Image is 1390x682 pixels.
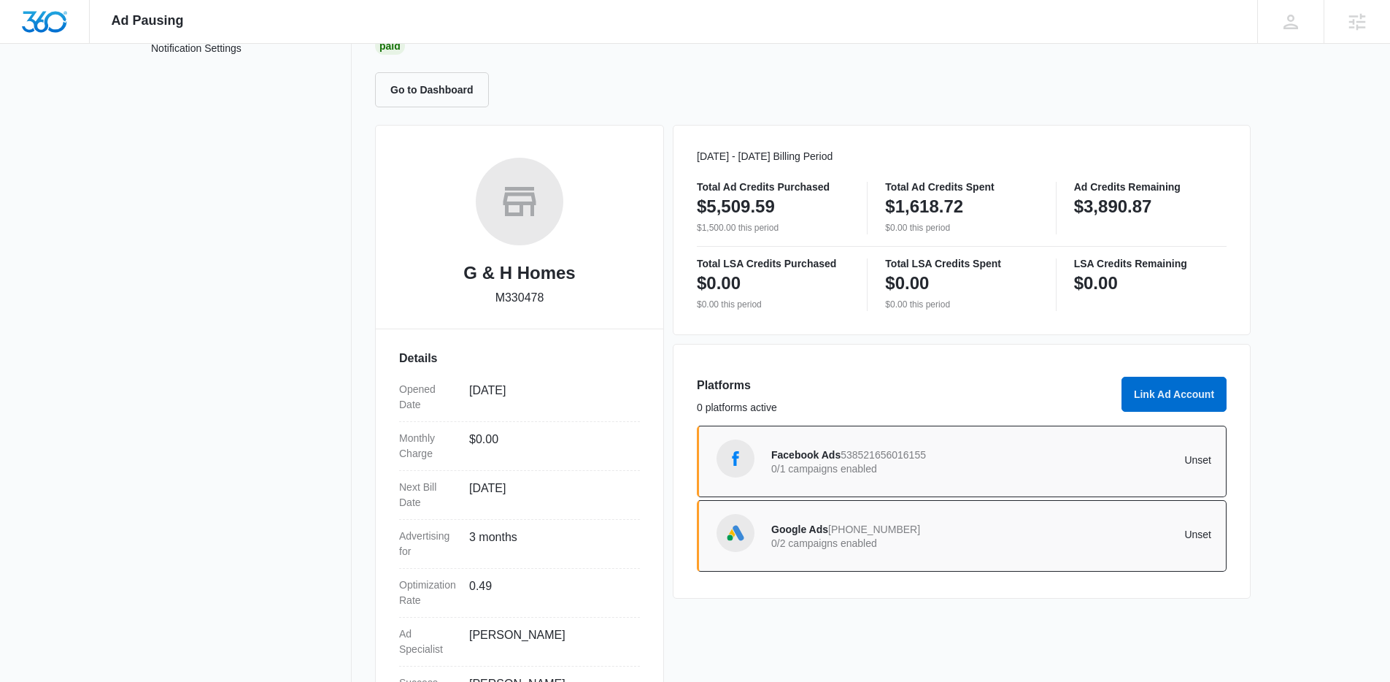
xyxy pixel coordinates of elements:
[697,272,741,295] p: $0.00
[841,449,926,461] span: 538521656016155
[885,195,963,218] p: $1,618.72
[1074,258,1227,269] p: LSA Credits Remaining
[771,464,992,474] p: 0/1 campaigns enabled
[697,298,849,311] p: $0.00 this period
[375,37,405,55] div: Paid
[697,221,849,234] p: $1,500.00 this period
[399,627,457,657] dt: Ad Specialist
[697,195,775,218] p: $5,509.59
[697,182,849,192] p: Total Ad Credits Purchased
[697,400,1113,415] p: 0 platforms active
[469,578,628,608] dd: 0.49
[697,149,1227,164] p: [DATE] - [DATE] Billing Period
[885,298,1038,311] p: $0.00 this period
[725,522,746,544] img: Google Ads
[151,41,242,60] a: Notification Settings
[697,426,1227,497] a: Facebook AdsFacebook Ads5385216560161550/1 campaigns enabledUnset
[1074,195,1152,218] p: $3,890.87
[697,377,1113,394] h3: Platforms
[992,529,1212,540] p: Unset
[771,524,828,535] span: Google Ads
[992,455,1212,465] p: Unset
[399,350,640,367] h3: Details
[399,373,640,422] div: Opened Date[DATE]
[885,258,1038,269] p: Total LSA Credits Spent
[1074,272,1118,295] p: $0.00
[469,480,628,510] dd: [DATE]
[399,480,457,510] dt: Next Bill Date
[697,258,849,269] p: Total LSA Credits Purchased
[697,500,1227,572] a: Google AdsGoogle Ads[PHONE_NUMBER]0/2 campaigns enabledUnset
[469,382,628,413] dd: [DATE]
[1121,377,1227,412] button: Link Ad Account
[399,569,640,618] div: Optimization Rate0.49
[399,520,640,569] div: Advertising for3 months
[1074,182,1227,192] p: Ad Credits Remaining
[399,578,457,608] dt: Optimization Rate
[375,72,489,107] button: Go to Dashboard
[112,13,184,28] span: Ad Pausing
[885,272,929,295] p: $0.00
[463,260,575,286] h2: G & H Homes
[725,448,746,470] img: Facebook Ads
[399,422,640,471] div: Monthly Charge$0.00
[469,529,628,559] dd: 3 months
[885,221,1038,234] p: $0.00 this period
[399,431,457,461] dt: Monthly Charge
[399,618,640,667] div: Ad Specialist[PERSON_NAME]
[771,538,992,548] p: 0/2 campaigns enabled
[495,289,544,307] p: M330478
[375,83,498,96] a: Go to Dashboard
[399,529,457,559] dt: Advertising for
[399,382,457,413] dt: Opened Date
[771,449,841,461] span: Facebook Ads
[828,524,920,535] span: [PHONE_NUMBER]
[885,182,1038,192] p: Total Ad Credits Spent
[399,471,640,520] div: Next Bill Date[DATE]
[469,431,628,461] dd: $0.00
[469,627,628,657] dd: [PERSON_NAME]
